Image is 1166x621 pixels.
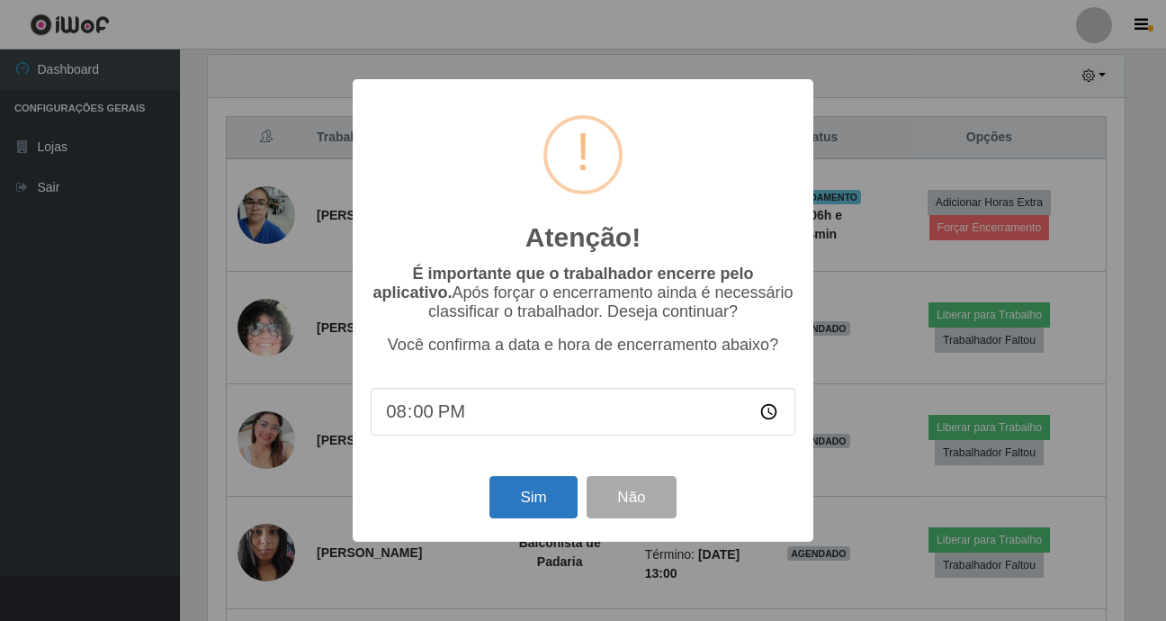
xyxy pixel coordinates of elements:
[371,265,795,321] p: Após forçar o encerramento ainda é necessário classificar o trabalhador. Deseja continuar?
[587,476,676,518] button: Não
[525,221,641,254] h2: Atenção!
[371,336,795,355] p: Você confirma a data e hora de encerramento abaixo?
[372,265,753,301] b: É importante que o trabalhador encerre pelo aplicativo.
[489,476,577,518] button: Sim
